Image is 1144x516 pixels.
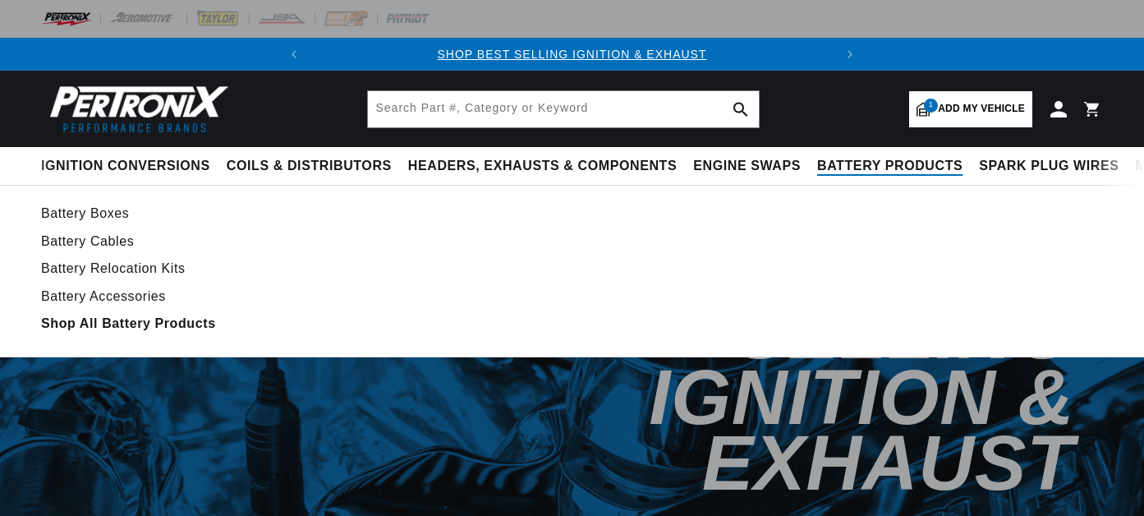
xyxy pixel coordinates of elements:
img: Pertronix [41,81,230,137]
h2: Shop Best Selling Ignition & Exhaust [372,233,1074,496]
summary: Headers, Exhausts & Components [400,147,685,186]
span: Ignition Conversions [41,158,210,175]
a: Battery Boxes [41,202,1103,225]
button: search button [723,91,759,127]
a: Shop All Battery Products [41,312,1103,335]
input: Search Part #, Category or Keyword [368,91,759,127]
div: 1 of 2 [310,45,833,63]
span: Battery Products [817,158,963,175]
a: Battery Relocation Kits [41,257,1103,280]
a: SHOP BEST SELLING IGNITION & EXHAUST [437,48,706,61]
strong: Shop All Battery Products [41,316,216,330]
summary: Battery Products [809,147,971,186]
span: Headers, Exhausts & Components [408,158,677,175]
span: Coils & Distributors [227,158,392,175]
span: Spark Plug Wires [979,158,1119,175]
summary: Engine Swaps [685,147,809,186]
a: Battery Accessories [41,285,1103,308]
span: Engine Swaps [693,158,801,175]
a: 1Add my vehicle [909,91,1032,127]
a: Battery Cables [41,230,1103,253]
summary: Spark Plug Wires [971,147,1127,186]
button: Translation missing: en.sections.announcements.previous_announcement [278,38,310,71]
span: 1 [924,99,938,113]
div: Announcement [310,45,833,63]
button: Translation missing: en.sections.announcements.next_announcement [834,38,866,71]
summary: Coils & Distributors [218,147,400,186]
summary: Ignition Conversions [41,147,218,186]
span: Add my vehicle [938,101,1025,117]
